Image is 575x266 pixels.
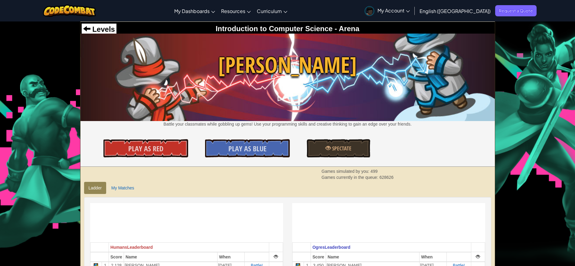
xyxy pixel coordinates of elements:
span: Levels [90,25,115,33]
a: My Account [361,1,413,20]
span: - Arena [333,25,359,33]
span: [PERSON_NAME] [80,49,495,80]
a: Ladder [84,182,106,194]
span: 499 [371,169,377,174]
th: When [217,252,244,262]
img: Wakka Maul [80,34,495,121]
span: Resources [221,8,245,14]
a: Levels [83,25,115,33]
a: Request a Quote [495,5,537,16]
img: avatar [364,6,374,16]
span: Leaderboard [127,245,153,250]
span: Games currently in the queue: [322,175,379,180]
span: Humans [110,245,127,250]
span: Leaderboard [325,245,350,250]
th: Name [326,252,419,262]
span: Games simulated by you: [322,169,371,174]
span: My Dashboards [174,8,210,14]
span: Ogres [312,245,325,250]
span: Curriculum [257,8,282,14]
a: Spectate [307,139,370,157]
span: Introduction to Computer Science [216,25,333,33]
span: English ([GEOGRAPHIC_DATA]) [420,8,491,14]
a: My Matches [107,182,139,194]
span: 628626 [379,175,394,180]
th: When [420,252,446,262]
a: Resources [218,3,254,19]
th: Score [311,252,326,262]
span: My Account [377,7,410,14]
a: Curriculum [254,3,290,19]
th: Name [124,252,217,262]
a: My Dashboards [171,3,218,19]
a: English ([GEOGRAPHIC_DATA]) [417,3,494,19]
p: Battle your classmates while gobbling up gems! Use your programming skills and creative thinking ... [80,121,495,127]
span: Play As Red [128,144,163,153]
span: Play As Blue [228,144,266,153]
th: Score [109,252,124,262]
img: CodeCombat logo [43,5,96,17]
span: Spectate [331,145,351,152]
